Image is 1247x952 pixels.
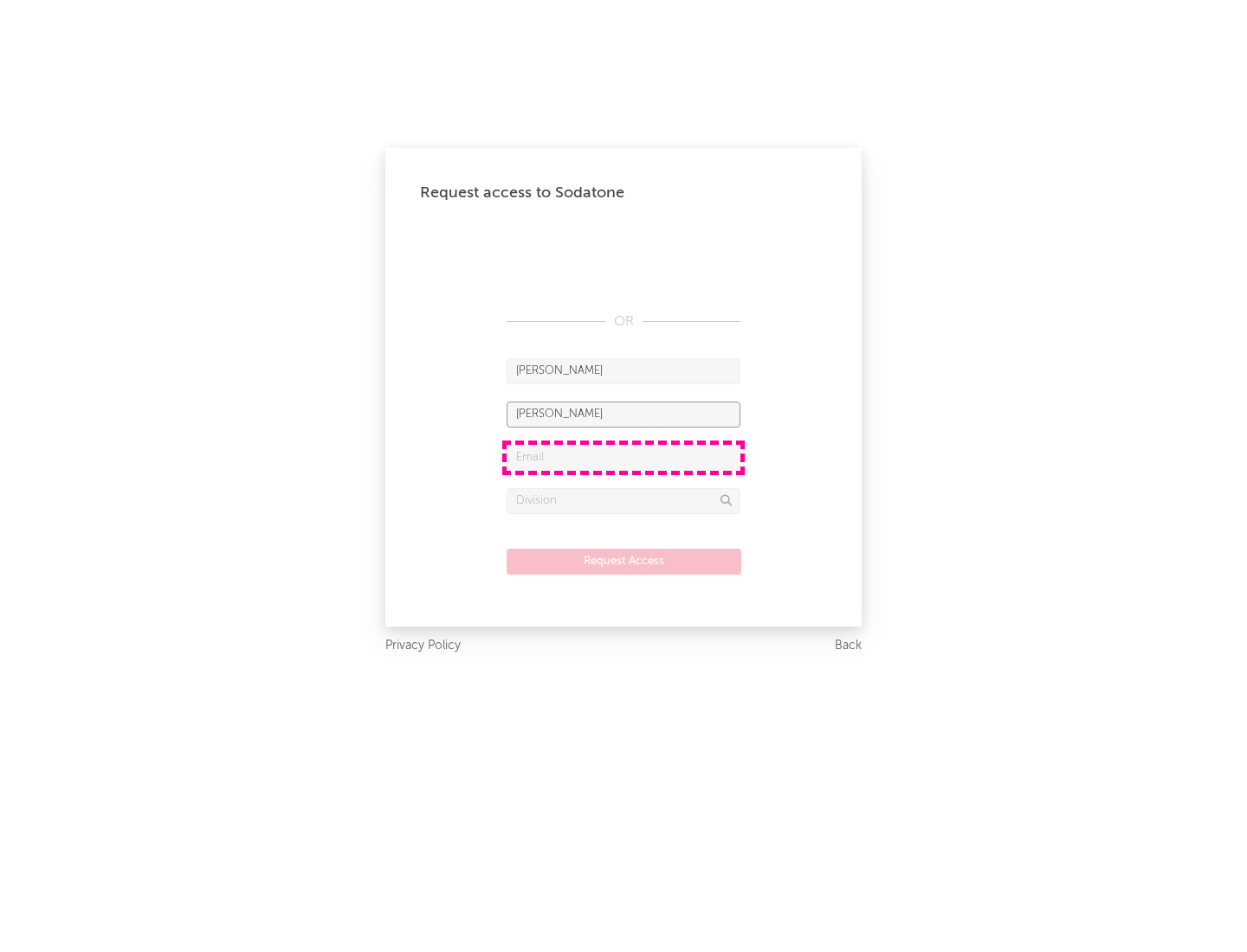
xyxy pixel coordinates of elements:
[507,445,740,471] input: Email
[507,312,740,332] div: OR
[507,488,740,514] input: Division
[420,183,827,203] div: Request access to Sodatone
[507,549,741,575] button: Request Access
[507,358,740,384] input: First Name
[507,402,740,428] input: Last Name
[835,635,862,657] a: Back
[385,635,461,657] a: Privacy Policy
